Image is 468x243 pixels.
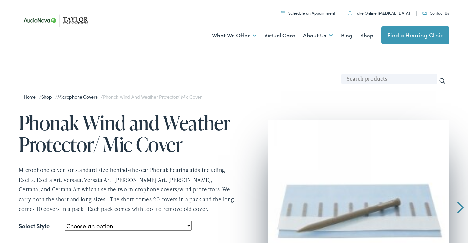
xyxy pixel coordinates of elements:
[19,220,50,232] label: Select Style
[422,10,449,16] a: Contact Us
[422,12,427,15] img: utility icon
[341,74,437,84] input: Search products
[281,11,285,15] img: utility icon
[57,93,101,100] a: Microphone Covers
[24,93,202,100] span: / / /
[381,26,449,44] a: Find a Hearing Clinic
[24,93,39,100] a: Home
[19,112,234,155] h1: Phonak Wind and Weather Protector/ Mic Cover
[264,23,295,48] a: Virtual Care
[360,23,373,48] a: Shop
[281,10,335,16] a: Schedule an Appointment
[348,10,410,16] a: Take Online [MEDICAL_DATA]
[19,166,234,213] span: Microphone cover for standard size behind-the-ear Phonak hearing aids including Exelia, Exelia Ar...
[348,11,352,15] img: utility icon
[303,23,333,48] a: About Us
[439,77,446,85] input: Search
[103,93,202,100] span: Phonak Wind and Weather Protector/ Mic Cover
[212,23,256,48] a: What We Offer
[341,23,352,48] a: Blog
[41,93,55,100] a: Shop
